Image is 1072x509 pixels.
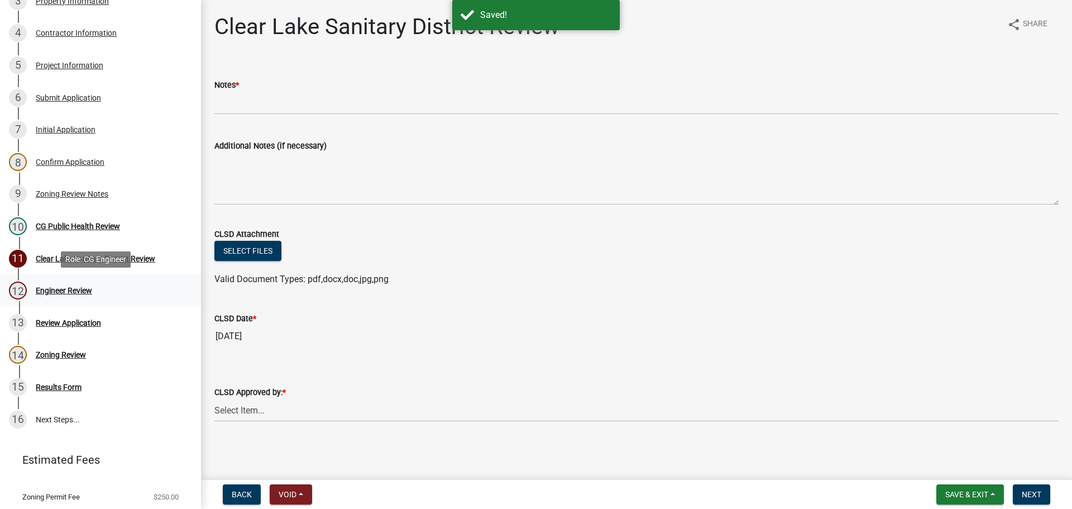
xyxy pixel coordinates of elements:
[279,490,296,499] span: Void
[36,287,92,294] div: Engineer Review
[1022,490,1041,499] span: Next
[214,142,327,150] label: Additional Notes (if necessary)
[270,484,312,505] button: Void
[945,490,988,499] span: Save & Exit
[9,89,27,107] div: 6
[9,378,27,396] div: 15
[36,255,155,263] div: Clear Lake Sanitary District Review
[9,121,27,139] div: 7
[9,449,183,471] a: Estimated Fees
[936,484,1004,505] button: Save & Exit
[214,241,281,261] button: Select files
[1013,484,1050,505] button: Next
[9,250,27,268] div: 11
[36,29,117,37] div: Contractor Information
[214,389,286,397] label: CLSD Approved by:
[36,94,101,102] div: Submit Application
[36,222,120,230] div: CG Public Health Review
[9,411,27,429] div: 16
[1007,18,1021,31] i: share
[36,351,86,359] div: Zoning Review
[36,61,103,69] div: Project Information
[61,251,131,268] div: Role: CG Engineer
[214,231,279,239] label: CLSD Attachment
[36,319,101,327] div: Review Application
[9,282,27,299] div: 12
[9,346,27,364] div: 14
[9,24,27,42] div: 4
[480,8,611,22] div: Saved!
[214,274,389,284] span: Valid Document Types: pdf,docx,doc,jpg,png
[36,383,82,391] div: Results Form
[232,490,252,499] span: Back
[36,126,95,134] div: Initial Application
[1023,18,1047,31] span: Share
[36,158,104,166] div: Confirm Application
[9,56,27,74] div: 5
[214,315,256,323] label: CLSD Date
[223,484,261,505] button: Back
[36,190,108,198] div: Zoning Review Notes
[9,314,27,332] div: 13
[22,493,80,501] span: Zoning Permit Fee
[9,185,27,203] div: 9
[9,153,27,171] div: 8
[998,13,1056,35] button: shareShare
[9,217,27,235] div: 10
[214,82,239,89] label: Notes
[214,13,559,40] h1: Clear Lake Sanitary District Review
[154,493,179,501] span: $250.00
